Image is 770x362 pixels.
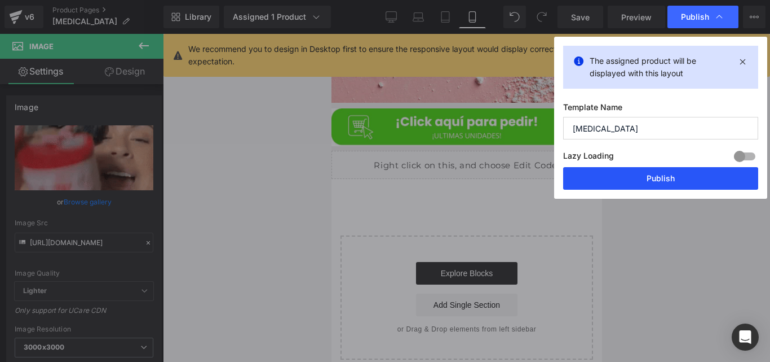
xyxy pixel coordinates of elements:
label: Lazy Loading [563,149,614,167]
a: Add Single Section [85,260,186,282]
a: Explore Blocks [85,228,186,251]
div: Open Intercom Messenger [732,324,759,351]
p: or Drag & Drop elements from left sidebar [27,291,244,299]
button: Publish [563,167,758,190]
span: Publish [681,12,709,22]
p: The assigned product will be displayed with this layout [590,55,732,80]
label: Template Name [563,102,758,117]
